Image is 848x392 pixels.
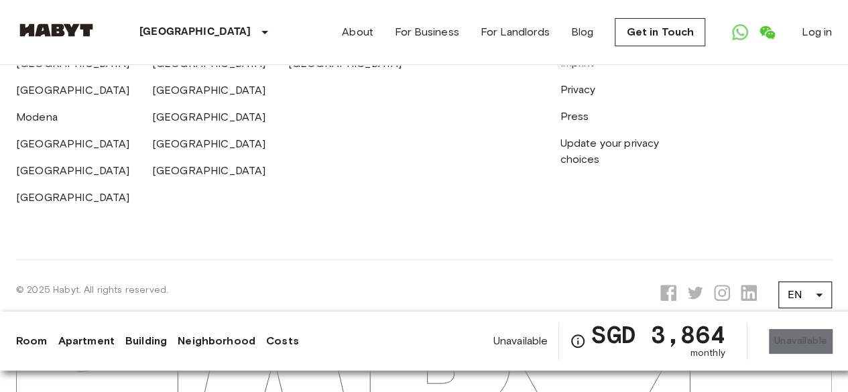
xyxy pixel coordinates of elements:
a: Privacy [560,83,595,96]
a: [GEOGRAPHIC_DATA] [16,84,130,96]
a: For Business [395,24,459,40]
a: Costs [266,333,299,349]
a: Open WhatsApp [727,19,753,46]
a: About [342,24,373,40]
a: Update your privacy choices [560,137,659,166]
a: [GEOGRAPHIC_DATA] [16,164,130,177]
span: SGD 3,864 [591,322,725,346]
a: Get in Touch [615,18,705,46]
a: Modena [16,111,58,123]
a: [GEOGRAPHIC_DATA] [152,111,266,123]
a: Neighborhood [178,333,255,349]
a: [GEOGRAPHIC_DATA] [16,137,130,150]
a: Log in [802,24,832,40]
a: Press [560,110,589,123]
div: EN [778,276,832,314]
a: Apartment [58,333,115,349]
span: monthly [690,346,725,360]
a: For Landlords [481,24,550,40]
p: [GEOGRAPHIC_DATA] [139,24,251,40]
a: Room [16,333,48,349]
a: Building [125,333,167,349]
a: [GEOGRAPHIC_DATA] [152,84,266,96]
a: [GEOGRAPHIC_DATA] [16,191,130,204]
span: © 2025 Habyt. All rights reserved. [16,284,168,296]
a: [GEOGRAPHIC_DATA] [152,137,266,150]
a: Open WeChat [753,19,780,46]
a: Blog [571,24,594,40]
svg: Check cost overview for full price breakdown. Please note that discounts apply to new joiners onl... [570,333,586,349]
a: [GEOGRAPHIC_DATA] [152,164,266,177]
img: Habyt [16,23,97,37]
span: Unavailable [493,334,548,348]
